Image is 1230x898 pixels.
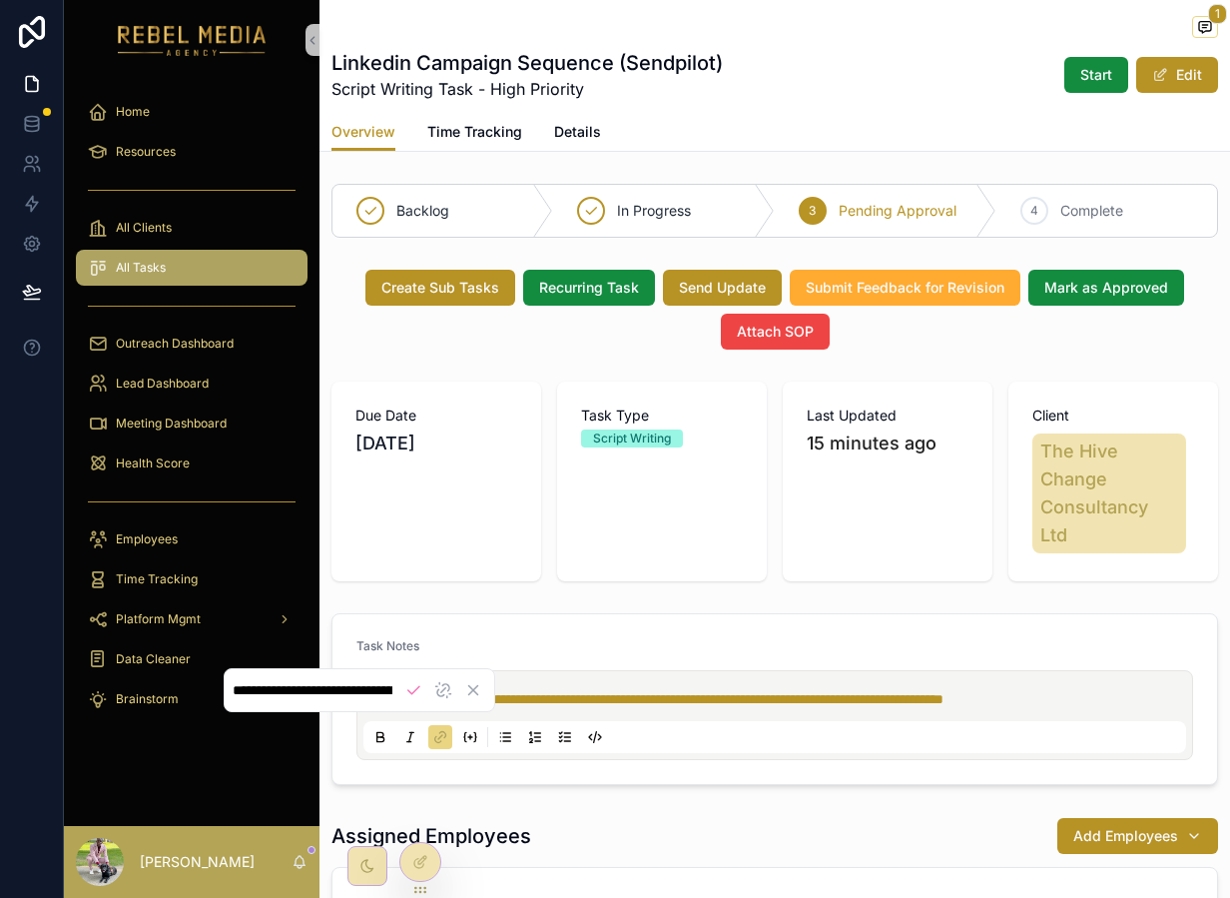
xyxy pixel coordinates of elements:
p: 15 minutes ago [807,430,936,457]
span: Platform Mgmt [116,611,201,627]
button: Mark as Approved [1028,270,1184,306]
span: Start [1080,65,1112,85]
span: Client [1032,406,1194,426]
button: Remove link [430,677,456,703]
span: Lead Dashboard [116,376,209,392]
a: Employees [76,521,307,557]
span: Home [116,104,150,120]
span: Overview [331,122,395,142]
a: All Tasks [76,250,307,286]
span: Data Cleaner [116,651,191,667]
span: [DATE] [355,430,517,457]
div: scrollable content [64,80,319,743]
button: Edit [1136,57,1218,93]
div: Script Writing [593,430,671,448]
button: Recurring Task [523,270,655,306]
a: Meeting Dashboard [76,406,307,442]
span: Health Score [116,455,190,471]
span: All Tasks [116,260,166,276]
button: Add Employees [1057,818,1218,854]
a: Resources [76,134,307,170]
span: Due Date [355,406,517,426]
span: 1 [1208,4,1227,24]
a: Health Score [76,446,307,481]
span: The Hive Change Consultancy Ltd [1040,438,1178,549]
a: All Clients [76,210,307,246]
span: Pending Approval [839,201,956,221]
button: Submit Feedback for Revision [790,270,1020,306]
a: Overview [331,114,395,152]
button: Attach SOP [721,314,830,350]
a: Outreach Dashboard [76,326,307,362]
button: Send Update [663,270,782,306]
span: Mark as Approved [1044,278,1168,298]
span: Last Updated [807,406,968,426]
span: All Clients [116,220,172,236]
span: Task Type [581,406,743,426]
span: Recurring Task [539,278,639,298]
span: Outreach Dashboard [116,336,234,352]
button: 1 [1192,16,1218,41]
span: Resources [116,144,176,160]
span: Complete [1060,201,1123,221]
span: Meeting Dashboard [116,416,227,432]
h1: Linkedin Campaign Sequence (Sendpilot) [331,49,723,77]
a: Time Tracking [427,114,522,154]
span: Employees [116,531,178,547]
span: Time Tracking [116,571,198,587]
button: Save link [400,677,426,703]
a: Brainstorm [76,681,307,717]
p: [PERSON_NAME] [140,852,255,872]
span: Backlog [396,201,449,221]
a: The Hive Change Consultancy Ltd [1032,434,1186,553]
a: Data Cleaner [76,641,307,677]
span: Create Sub Tasks [381,278,499,298]
span: Details [554,122,601,142]
span: 4 [1030,203,1038,219]
span: Attach SOP [737,322,814,342]
span: Script Writing Task - High Priority [331,77,723,101]
span: Task Notes [356,638,419,653]
span: Submit Feedback for Revision [806,278,1004,298]
span: 3 [809,203,816,219]
span: In Progress [617,201,691,221]
span: Time Tracking [427,122,522,142]
h1: Assigned Employees [331,822,531,850]
a: Platform Mgmt [76,601,307,637]
span: Brainstorm [116,691,179,707]
span: Add Employees [1073,826,1178,846]
a: Lead Dashboard [76,366,307,402]
button: Create Sub Tasks [365,270,515,306]
span: Send Update [679,278,766,298]
a: Home [76,94,307,130]
a: Time Tracking [76,561,307,597]
button: Start [1064,57,1128,93]
button: Cancel [460,677,486,703]
img: App logo [118,24,267,56]
a: Details [554,114,601,154]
